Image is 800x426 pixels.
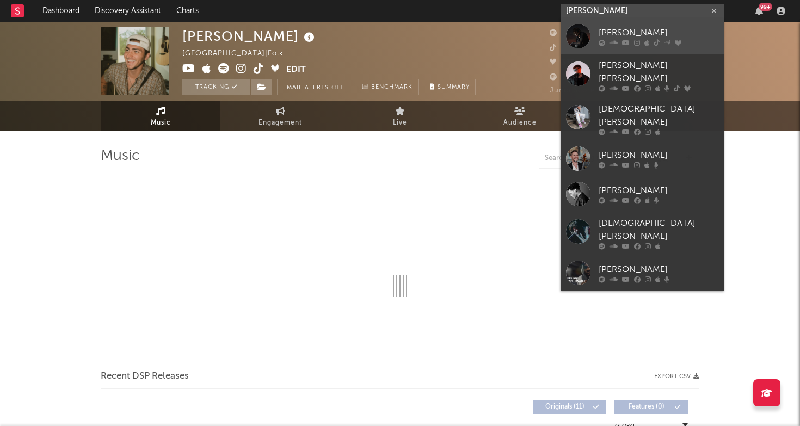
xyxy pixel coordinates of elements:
a: [PERSON_NAME] [561,176,724,212]
div: 99 + [759,3,772,11]
button: Email AlertsOff [277,79,350,95]
a: Live [340,101,460,131]
div: [PERSON_NAME] [599,149,718,162]
span: 3,700,000 [550,45,600,52]
span: Audience [503,116,537,129]
span: 337 [550,59,575,66]
a: [PERSON_NAME] [PERSON_NAME] [561,54,724,97]
span: 66,997 [550,30,588,37]
span: Jump Score: 62.8 [550,87,614,94]
button: Summary [424,79,476,95]
div: [GEOGRAPHIC_DATA] | Folk [182,47,296,60]
div: [PERSON_NAME] [599,263,718,276]
span: Originals ( 11 ) [540,404,590,410]
span: Summary [438,84,470,90]
input: Search for artists [561,4,724,18]
a: [PERSON_NAME] [561,255,724,291]
button: Export CSV [654,373,699,380]
em: Off [331,85,344,91]
a: [PERSON_NAME] [561,141,724,176]
a: Music [101,101,220,131]
div: [DEMOGRAPHIC_DATA][PERSON_NAME] [599,103,718,129]
a: [DEMOGRAPHIC_DATA][PERSON_NAME] [561,212,724,255]
span: Engagement [259,116,302,129]
a: Audience [460,101,580,131]
button: Tracking [182,79,250,95]
a: Benchmark [356,79,419,95]
span: Features ( 0 ) [621,404,672,410]
span: Music [151,116,171,129]
button: Originals(11) [533,400,606,414]
div: [PERSON_NAME] [PERSON_NAME] [599,59,718,85]
span: 745,830 Monthly Listeners [550,74,659,81]
a: [DEMOGRAPHIC_DATA][PERSON_NAME] [561,97,724,141]
button: Features(0) [614,400,688,414]
span: Recent DSP Releases [101,370,189,383]
div: [DEMOGRAPHIC_DATA][PERSON_NAME] [599,217,718,243]
span: Live [393,116,407,129]
a: Engagement [220,101,340,131]
button: 99+ [755,7,763,15]
div: [PERSON_NAME] [599,184,718,197]
div: [PERSON_NAME] [599,26,718,39]
button: Edit [286,63,306,77]
input: Search by song name or URL [539,154,654,163]
div: [PERSON_NAME] [182,27,317,45]
a: [PERSON_NAME] [561,18,724,54]
a: [PERSON_NAME] [561,291,724,326]
span: Benchmark [371,81,413,94]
